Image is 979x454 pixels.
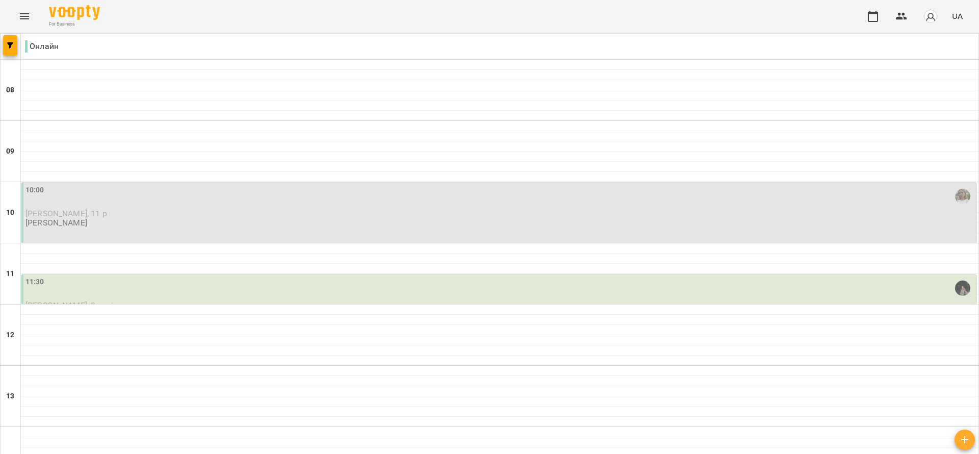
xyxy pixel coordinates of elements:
label: 11:30 [25,276,44,288]
span: [PERSON_NAME], 9 років [25,300,118,310]
span: UA [952,11,963,21]
p: [PERSON_NAME] [25,218,87,227]
h6: 13 [6,391,14,402]
button: Menu [12,4,37,29]
h6: 08 [6,85,14,96]
label: 10:00 [25,185,44,196]
p: Онлайн [25,40,59,53]
button: Створити урок [955,430,975,450]
h6: 10 [6,207,14,218]
span: [PERSON_NAME], 11 р [25,209,107,218]
img: Мосійчук Яна Михайлівна [955,189,970,204]
button: UA [948,7,967,26]
h6: 12 [6,330,14,341]
h6: 11 [6,268,14,280]
h6: 09 [6,146,14,157]
span: For Business [49,21,100,28]
img: Voopty Logo [49,5,100,20]
img: В’язова Софія Сергіївна [955,281,970,296]
img: avatar_s.png [923,9,938,23]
